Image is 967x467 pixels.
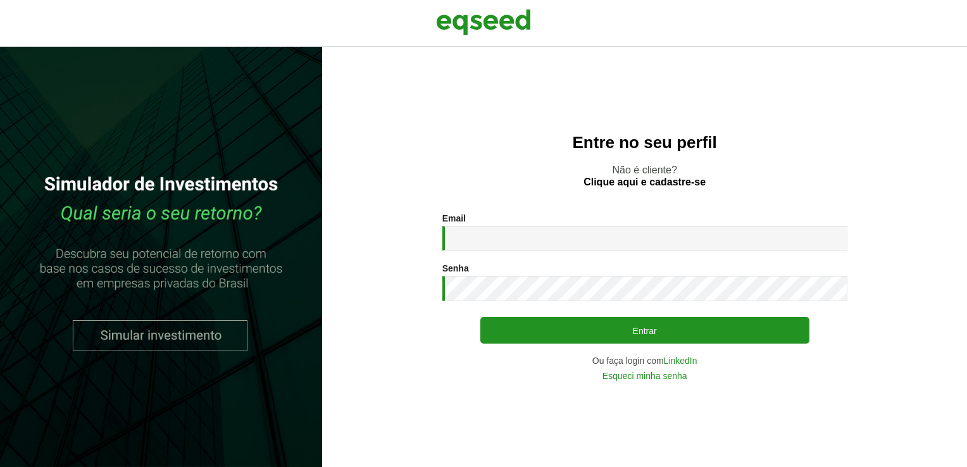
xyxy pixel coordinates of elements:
[436,6,531,38] img: EqSeed Logo
[583,177,706,187] a: Clique aqui e cadastre-se
[442,356,847,365] div: Ou faça login com
[347,134,942,152] h2: Entre no seu perfil
[347,164,942,188] p: Não é cliente?
[664,356,697,365] a: LinkedIn
[442,264,469,273] label: Senha
[442,214,466,223] label: Email
[602,371,687,380] a: Esqueci minha senha
[480,317,809,344] button: Entrar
